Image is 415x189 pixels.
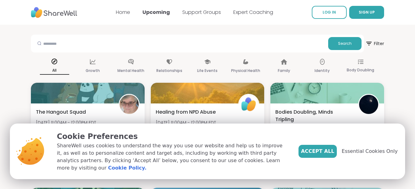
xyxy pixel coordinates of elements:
p: Relationships [156,67,182,74]
p: All [40,67,69,75]
p: Life Events [197,67,218,74]
img: ShareWell Nav Logo [31,4,77,21]
a: Expert Coaching [233,9,273,16]
span: Essential Cookies Only [342,148,398,155]
a: Upcoming [142,9,170,16]
img: QueenOfTheNight [359,95,378,114]
p: Physical Health [231,67,260,74]
button: Accept All [299,145,337,158]
button: Search [328,37,362,50]
a: Home [116,9,130,16]
button: SIGN UP [349,6,384,19]
button: Filter [365,35,384,52]
p: Identity [315,67,330,74]
span: SIGN UP [359,10,375,15]
p: Cookie Preferences [57,131,289,142]
span: [DATE] 11:00AM - 12:00PM EDT [36,120,96,126]
p: Growth [86,67,100,74]
span: Bodies Doubling, Minds Tripling [275,108,351,123]
span: Accept All [301,148,334,155]
p: Body Doubling [347,66,374,74]
span: LOG IN [323,10,336,15]
span: Filter [365,36,384,51]
p: Mental Health [117,67,144,74]
p: ShareWell uses cookies to understand the way you use our website and help us to improve it, as we... [57,142,289,172]
a: Cookie Policy. [108,164,146,172]
p: Family [278,67,290,74]
span: [DATE] 11:00AM - 12:00PM EDT [156,120,220,126]
img: ShareWell [239,95,258,114]
img: Susan [120,95,139,114]
span: Search [338,41,352,46]
a: LOG IN [312,6,347,19]
span: The Hangout Squad [36,108,86,116]
a: Support Groups [182,9,221,16]
span: Healing from NPD Abuse [156,108,216,116]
